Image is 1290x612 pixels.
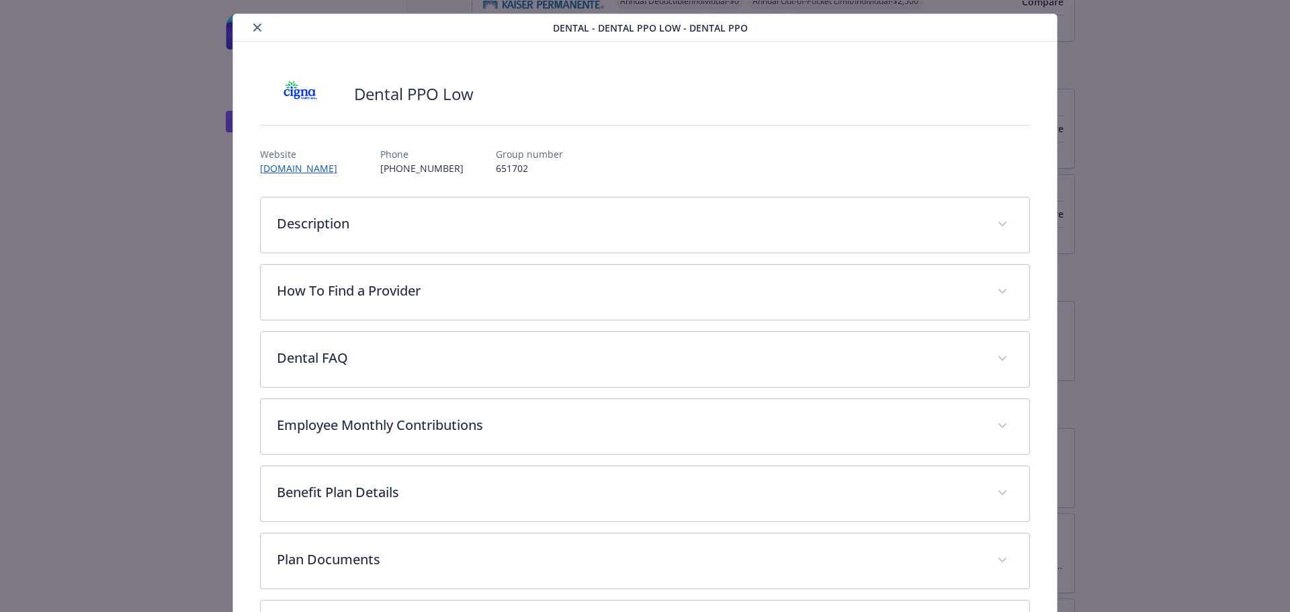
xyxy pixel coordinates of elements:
[496,161,563,175] p: 651702
[260,162,348,175] a: [DOMAIN_NAME]
[260,147,348,161] p: Website
[260,74,341,114] img: CIGNA
[277,348,982,368] p: Dental FAQ
[261,533,1030,588] div: Plan Documents
[380,147,464,161] p: Phone
[277,550,982,570] p: Plan Documents
[277,214,982,234] p: Description
[261,466,1030,521] div: Benefit Plan Details
[261,265,1030,320] div: How To Find a Provider
[277,482,982,502] p: Benefit Plan Details
[354,83,474,105] h2: Dental PPO Low
[277,281,982,301] p: How To Find a Provider
[261,332,1030,387] div: Dental FAQ
[496,147,563,161] p: Group number
[261,198,1030,253] div: Description
[261,399,1030,454] div: Employee Monthly Contributions
[553,21,748,35] span: Dental - Dental PPO Low - Dental PPO
[380,161,464,175] p: [PHONE_NUMBER]
[277,415,982,435] p: Employee Monthly Contributions
[249,19,265,36] button: close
